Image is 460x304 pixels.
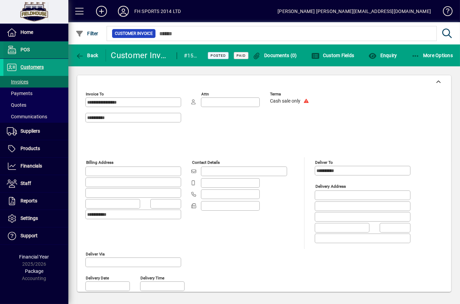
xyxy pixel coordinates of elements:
[201,92,209,96] mat-label: Attn
[3,76,68,88] a: Invoices
[438,1,451,24] a: Knowledge Base
[7,79,28,84] span: Invoices
[74,27,100,40] button: Filter
[25,268,43,274] span: Package
[236,53,246,58] span: Paid
[367,49,398,62] button: Enquiry
[21,233,38,238] span: Support
[21,163,42,169] span: Financials
[3,99,68,111] a: Quotes
[21,29,33,35] span: Home
[310,49,356,62] button: Custom Fields
[68,49,106,62] app-page-header-button: Back
[74,49,100,62] button: Back
[7,114,47,119] span: Communications
[19,254,49,260] span: Financial Year
[86,251,105,256] mat-label: Deliver via
[315,160,333,165] mat-label: Deliver To
[7,91,32,96] span: Payments
[21,146,40,151] span: Products
[3,123,68,140] a: Suppliers
[184,50,199,61] div: #15465
[270,98,300,104] span: Cash sale only
[21,128,40,134] span: Suppliers
[3,175,68,192] a: Staff
[3,158,68,175] a: Financials
[21,215,38,221] span: Settings
[3,193,68,210] a: Reports
[278,6,431,17] div: [PERSON_NAME] [PERSON_NAME][EMAIL_ADDRESS][DOMAIN_NAME]
[115,30,153,37] span: Customer Invoice
[7,102,26,108] span: Quotes
[134,6,181,17] div: FH SPORTS 2014 LTD
[76,53,98,58] span: Back
[411,53,453,58] span: More Options
[21,198,37,203] span: Reports
[91,5,112,17] button: Add
[311,53,354,58] span: Custom Fields
[140,275,164,280] mat-label: Delivery time
[21,47,30,52] span: POS
[410,49,455,62] button: More Options
[253,53,297,58] span: Documents (0)
[86,92,104,96] mat-label: Invoice To
[21,181,31,186] span: Staff
[251,49,299,62] button: Documents (0)
[211,53,226,58] span: Posted
[3,210,68,227] a: Settings
[3,41,68,58] a: POS
[21,64,44,70] span: Customers
[112,5,134,17] button: Profile
[368,53,397,58] span: Enquiry
[86,275,109,280] mat-label: Delivery date
[76,31,98,36] span: Filter
[3,140,68,157] a: Products
[3,24,68,41] a: Home
[3,227,68,244] a: Support
[111,50,170,61] div: Customer Invoice
[270,92,311,96] span: Terms
[3,88,68,99] a: Payments
[3,111,68,122] a: Communications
